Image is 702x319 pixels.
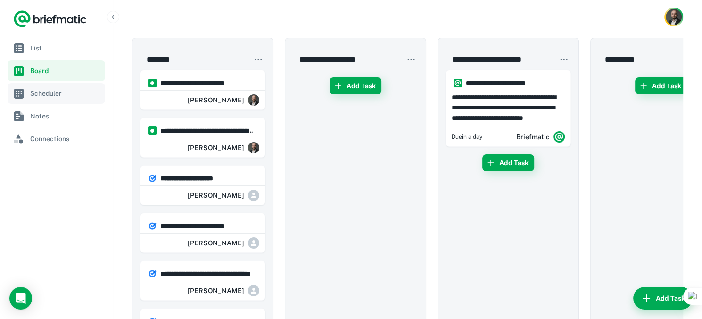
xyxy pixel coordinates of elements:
img: https://app.briefmatic.com/assets/tasktypes/vnd.google-apps.tasks.png [148,222,157,230]
div: https://app.briefmatic.com/assets/tasktypes/vnd.google-apps.tasks.png**** **** **** **** **Oswair... [140,165,265,205]
div: Oswair Andrade [188,234,259,252]
div: Open Intercom Messenger [9,287,32,310]
span: Sunday, 28 Sep [452,133,482,141]
button: Add Task [633,287,693,310]
button: Add Task [330,77,381,94]
button: Add Task [635,77,687,94]
h6: [PERSON_NAME] [188,95,244,105]
img: system.png [553,131,565,143]
h6: [PERSON_NAME] [188,238,244,248]
img: https://app.briefmatic.com/assets/tasktypes/vnd.google-apps.tasks.png [148,269,157,278]
a: Board [8,60,105,81]
h6: Briefmatic [516,132,550,142]
h6: [PERSON_NAME] [188,190,244,201]
div: Oswair Andrade [188,281,259,300]
img: https://app.briefmatic.com/assets/integrations/manual.png [148,126,157,135]
button: Account button [664,8,683,26]
img: https://app.briefmatic.com/assets/tasktypes/vnd.google-apps.tasks.png [148,174,157,183]
img: Oswair Andrade [666,9,682,25]
div: Briefmatic [516,127,565,146]
h6: [PERSON_NAME] [188,143,244,153]
a: Logo [13,9,87,28]
a: Connections [8,128,105,149]
span: Connections [30,134,101,144]
div: Oswair Andrade [188,186,259,205]
img: https://app.briefmatic.com/assets/integrations/manual.png [148,79,157,87]
img: ACg8ocIzg2AvdRcY7iWxbBqSaluT2EVmoJeSquHjFfAjfvVFrMYzEvyu=s96-c [248,94,259,106]
div: Oswair Andrade [188,91,259,109]
span: Notes [30,111,101,121]
a: List [8,38,105,59]
img: https://app.briefmatic.com/assets/integrations/system.png [454,79,462,87]
a: Notes [8,106,105,126]
span: Board [30,66,101,76]
div: Oswair Andrade [188,138,259,157]
h6: [PERSON_NAME] [188,285,244,296]
span: List [30,43,101,53]
img: ACg8ocIzg2AvdRcY7iWxbBqSaluT2EVmoJeSquHjFfAjfvVFrMYzEvyu=s96-c [248,142,259,153]
button: Add Task [482,154,534,171]
span: Scheduler [30,88,101,99]
a: Scheduler [8,83,105,104]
